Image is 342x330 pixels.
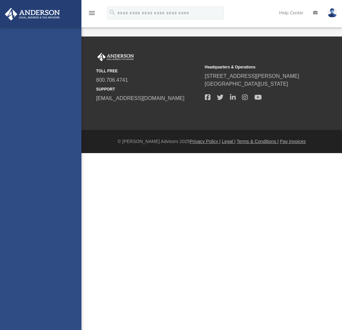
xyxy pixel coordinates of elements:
[96,68,200,74] small: TOLL FREE
[3,8,62,21] img: Anderson Advisors Platinum Portal
[280,139,306,144] a: Pay Invoices
[96,53,135,61] img: Anderson Advisors Platinum Portal
[88,12,96,17] a: menu
[88,9,96,17] i: menu
[222,139,235,144] a: Legal |
[81,138,342,145] div: © [PERSON_NAME] Advisors 2025
[205,73,299,79] a: [STREET_ADDRESS][PERSON_NAME]
[96,77,128,83] a: 800.706.4741
[205,81,288,87] a: [GEOGRAPHIC_DATA][US_STATE]
[205,64,309,70] small: Headquarters & Operations
[237,139,279,144] a: Terms & Conditions |
[327,8,337,18] img: User Pic
[190,139,221,144] a: Privacy Policy |
[96,86,200,92] small: SUPPORT
[109,9,116,16] i: search
[96,95,184,101] a: [EMAIL_ADDRESS][DOMAIN_NAME]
